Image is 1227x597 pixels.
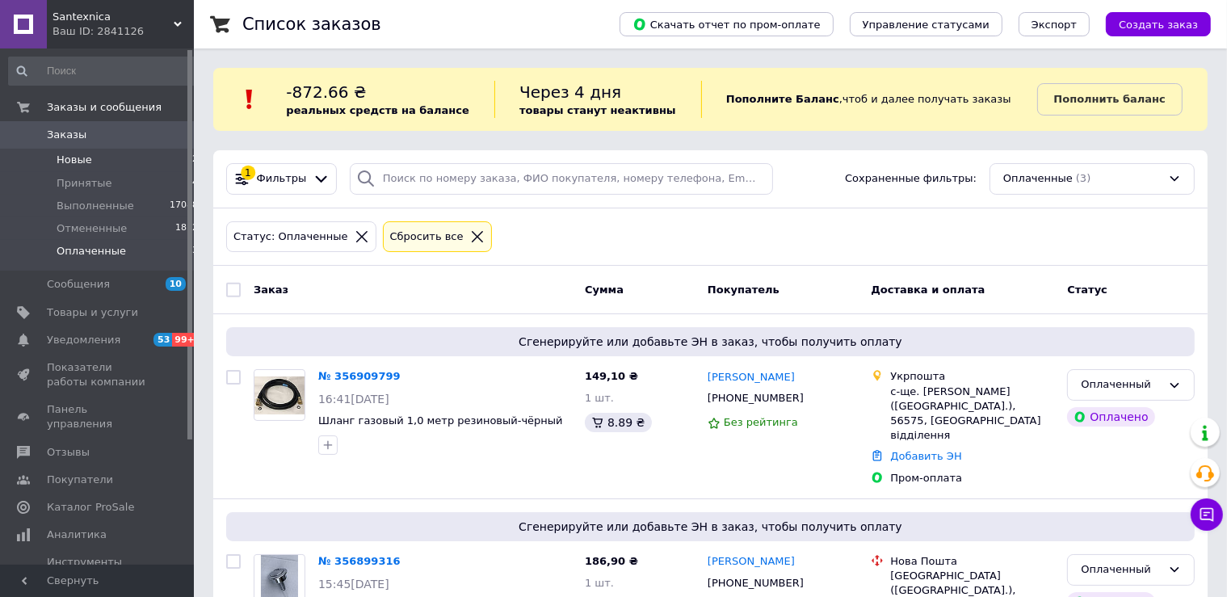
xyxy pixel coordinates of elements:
b: Пополните Баланс [726,93,839,105]
a: Пополнить баланс [1037,83,1183,116]
button: Скачать отчет по пром-оплате [620,12,834,36]
span: Заказы и сообщения [47,100,162,115]
div: Ваш ID: 2841126 [53,24,194,39]
span: 4 [192,176,198,191]
span: Santexnica [53,10,174,24]
span: Товары и услуги [47,305,138,320]
span: Сообщения [47,277,110,292]
img: Фото товару [254,376,305,414]
span: Заказы [47,128,86,142]
div: Статус: Оплаченные [230,229,351,246]
span: Экспорт [1032,19,1077,31]
span: Покупатели [47,473,113,487]
span: Создать заказ [1119,19,1198,31]
span: Сгенерируйте или добавьте ЭН в заказ, чтобы получить оплату [233,519,1188,535]
span: Доставка и оплата [871,284,985,296]
button: Чат с покупателем [1191,498,1223,531]
div: Пром-оплата [890,471,1054,486]
a: Фото товару [254,369,305,421]
span: Принятые [57,176,112,191]
span: Сгенерируйте или добавьте ЭН в заказ, чтобы получить оплату [233,334,1188,350]
span: Оплаченные [1003,171,1073,187]
span: 3 [192,244,198,259]
span: 149,10 ₴ [585,370,638,382]
span: 16:41[DATE] [318,393,389,406]
div: [PHONE_NUMBER] [704,573,807,594]
span: Отзывы [47,445,90,460]
b: товары станут неактивны [519,104,676,116]
span: Панель управления [47,402,149,431]
a: Добавить ЭН [890,450,961,462]
span: Оплаченные [57,244,126,259]
div: Нова Пошта [890,554,1054,569]
input: Поиск [8,57,200,86]
a: [PERSON_NAME] [708,370,795,385]
span: Без рейтинга [724,416,798,428]
a: № 356909799 [318,370,401,382]
span: (3) [1076,172,1090,184]
span: Новые [57,153,92,167]
b: реальных средств на балансе [286,104,469,116]
span: Показатели работы компании [47,360,149,389]
a: [PERSON_NAME] [708,554,795,570]
span: 17088 [170,199,198,213]
span: 53 [153,333,172,347]
span: Через 4 дня [519,82,621,102]
div: [PHONE_NUMBER] [704,388,807,409]
span: 2 [192,153,198,167]
span: 1 шт. [585,577,614,589]
a: № 356899316 [318,555,401,567]
input: Поиск по номеру заказа, ФИО покупателя, номеру телефона, Email, номеру накладной [350,163,773,195]
span: Скачать отчет по пром-оплате [632,17,821,32]
a: Шланг газовый 1,0 метр резиновый-чёрный [318,414,563,427]
span: 15:45[DATE] [318,578,389,591]
button: Создать заказ [1106,12,1211,36]
span: Статус [1067,284,1107,296]
span: -872.66 ₴ [286,82,366,102]
button: Экспорт [1019,12,1090,36]
h1: Список заказов [242,15,381,34]
span: Аналитика [47,528,107,542]
a: Создать заказ [1090,18,1211,30]
span: Управление статусами [863,19,990,31]
span: Покупатель [708,284,779,296]
div: 1 [241,166,255,180]
span: Отмененные [57,221,127,236]
span: 186,90 ₴ [585,555,638,567]
span: Инструменты вебмастера и SEO [47,555,149,584]
button: Управление статусами [850,12,1002,36]
div: 8.89 ₴ [585,413,651,432]
div: Оплаченный [1081,376,1162,393]
div: Укрпошта [890,369,1054,384]
img: :exclamation: [237,87,262,111]
span: 1812 [175,221,198,236]
span: Заказ [254,284,288,296]
div: , чтоб и далее получать заказы [701,81,1037,118]
span: Сохраненные фильтры: [845,171,977,187]
span: Выполненные [57,199,134,213]
span: 99+ [172,333,199,347]
span: 1 шт. [585,392,614,404]
div: Оплачено [1067,407,1154,427]
div: Оплаченный [1081,561,1162,578]
div: Сбросить все [387,229,467,246]
div: с-ще. [PERSON_NAME] ([GEOGRAPHIC_DATA].), 56575, [GEOGRAPHIC_DATA] відділення [890,385,1054,444]
b: Пополнить баланс [1054,93,1166,105]
span: Уведомления [47,333,120,347]
span: 10 [166,277,186,291]
span: Фильтры [257,171,307,187]
span: Каталог ProSale [47,500,134,515]
span: Сумма [585,284,624,296]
